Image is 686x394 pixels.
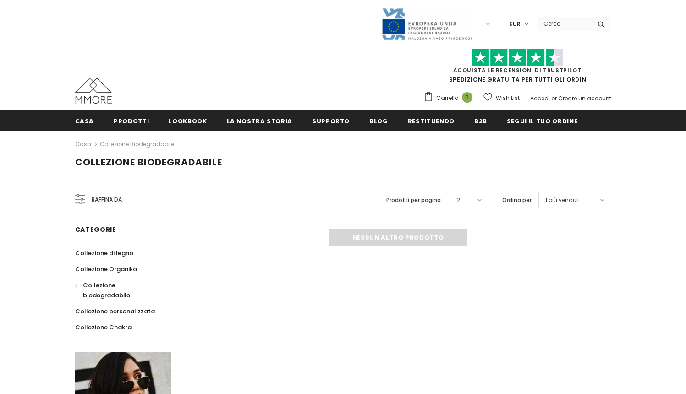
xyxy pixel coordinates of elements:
[381,20,473,27] a: Javni Razpis
[75,117,94,126] span: Casa
[75,78,112,104] img: Casi MMORE
[75,261,137,277] a: Collezione Organika
[507,117,577,126] span: Segui il tuo ordine
[546,196,580,205] span: I più venduti
[510,20,521,29] span: EUR
[381,7,473,41] img: Javni Razpis
[472,49,563,66] img: Fidati di Pilot Stars
[227,117,292,126] span: La nostra storia
[530,94,550,102] a: Accedi
[312,117,350,126] span: supporto
[100,140,174,148] a: Collezione biodegradabile
[551,94,557,102] span: or
[507,110,577,131] a: Segui il tuo ordine
[75,277,161,303] a: Collezione biodegradabile
[227,110,292,131] a: La nostra storia
[408,117,455,126] span: Restituendo
[75,249,133,257] span: Collezione di legno
[75,319,132,335] a: Collezione Chakra
[114,117,149,126] span: Prodotti
[75,225,116,234] span: Categorie
[408,110,455,131] a: Restituendo
[75,265,137,274] span: Collezione Organika
[75,139,91,150] a: Casa
[312,110,350,131] a: supporto
[423,53,611,83] span: SPEDIZIONE GRATUITA PER TUTTI GLI ORDINI
[75,323,132,332] span: Collezione Chakra
[114,110,149,131] a: Prodotti
[496,93,520,103] span: Wish List
[474,110,487,131] a: B2B
[386,196,441,205] label: Prodotti per pagina
[423,91,477,105] a: Carrello 0
[436,93,458,103] span: Carrello
[169,110,207,131] a: Lookbook
[474,117,487,126] span: B2B
[538,17,591,30] input: Search Site
[455,196,460,205] span: 12
[369,117,388,126] span: Blog
[369,110,388,131] a: Blog
[75,303,155,319] a: Collezione personalizzata
[75,110,94,131] a: Casa
[558,94,611,102] a: Creare un account
[75,307,155,316] span: Collezione personalizzata
[169,117,207,126] span: Lookbook
[75,156,222,169] span: Collezione biodegradabile
[92,195,122,205] span: Raffina da
[462,92,472,103] span: 0
[83,281,130,300] span: Collezione biodegradabile
[453,66,582,74] a: Acquista le recensioni di TrustPilot
[502,196,532,205] label: Ordina per
[483,90,520,106] a: Wish List
[75,245,133,261] a: Collezione di legno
